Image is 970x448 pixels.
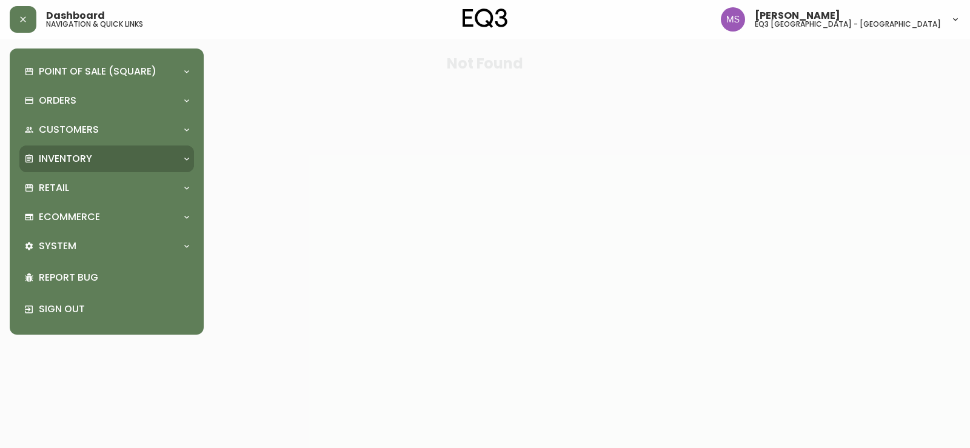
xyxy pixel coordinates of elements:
[46,21,143,28] h5: navigation & quick links
[39,65,156,78] p: Point of Sale (Square)
[19,116,194,143] div: Customers
[463,8,507,28] img: logo
[721,7,745,32] img: 1b6e43211f6f3cc0b0729c9049b8e7af
[39,303,189,316] p: Sign Out
[39,239,76,253] p: System
[755,11,840,21] span: [PERSON_NAME]
[39,271,189,284] p: Report Bug
[19,145,194,172] div: Inventory
[19,58,194,85] div: Point of Sale (Square)
[19,204,194,230] div: Ecommerce
[19,293,194,325] div: Sign Out
[39,94,76,107] p: Orders
[19,233,194,259] div: System
[19,262,194,293] div: Report Bug
[39,181,69,195] p: Retail
[19,175,194,201] div: Retail
[39,123,99,136] p: Customers
[39,210,100,224] p: Ecommerce
[39,152,92,165] p: Inventory
[755,21,941,28] h5: eq3 [GEOGRAPHIC_DATA] - [GEOGRAPHIC_DATA]
[46,11,105,21] span: Dashboard
[19,87,194,114] div: Orders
